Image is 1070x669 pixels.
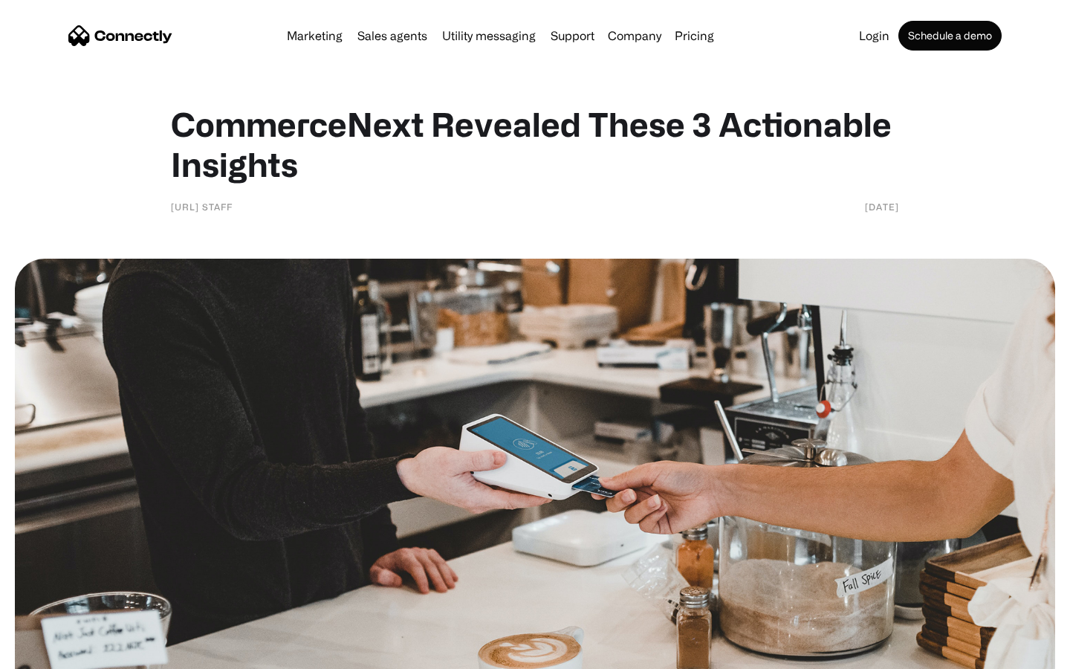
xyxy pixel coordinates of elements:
[171,199,233,214] div: [URL] Staff
[545,30,600,42] a: Support
[853,30,895,42] a: Login
[669,30,720,42] a: Pricing
[281,30,348,42] a: Marketing
[898,21,1002,51] a: Schedule a demo
[30,643,89,664] ul: Language list
[15,643,89,664] aside: Language selected: English
[865,199,899,214] div: [DATE]
[436,30,542,42] a: Utility messaging
[608,25,661,46] div: Company
[171,104,899,184] h1: CommerceNext Revealed These 3 Actionable Insights
[351,30,433,42] a: Sales agents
